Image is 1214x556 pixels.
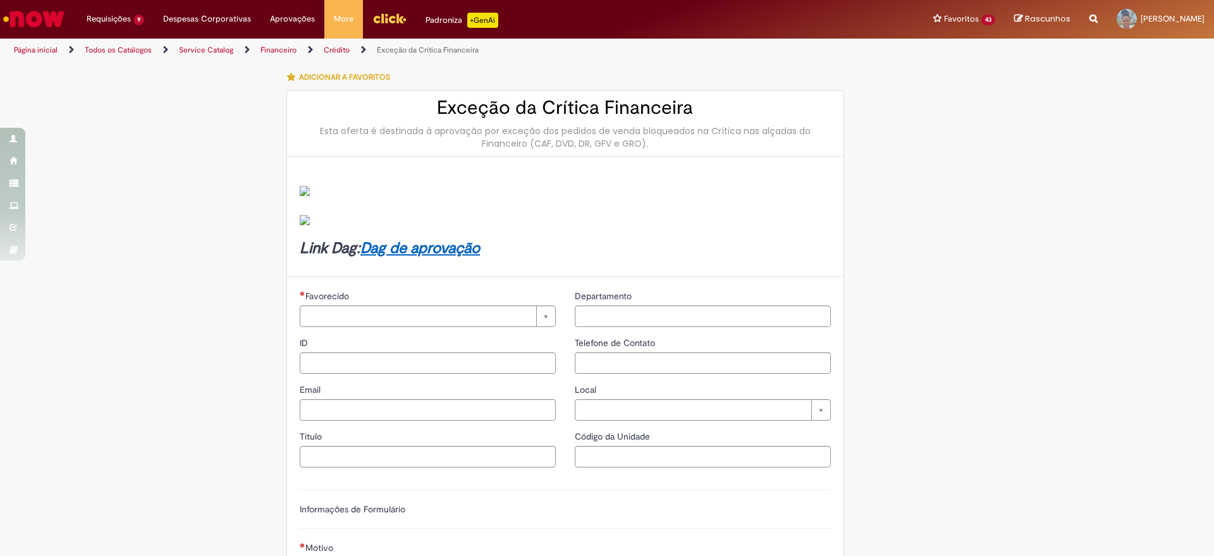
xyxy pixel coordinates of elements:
[426,13,498,28] div: Padroniza
[300,431,324,442] span: Título
[575,352,831,374] input: Telefone de Contato
[305,290,352,302] span: Necessários - Favorecido
[300,446,556,467] input: Título
[575,384,599,395] span: Local
[1,6,66,32] img: ServiceNow
[1025,13,1070,25] span: Rascunhos
[334,13,353,25] span: More
[300,291,305,296] span: Necessários
[300,399,556,421] input: Email
[299,72,390,82] span: Adicionar a Favoritos
[575,446,831,467] input: Código da Unidade
[300,186,310,196] img: sys_attachment.do
[9,39,800,62] ul: Trilhas de página
[372,9,407,28] img: click_logo_yellow_360x200.png
[270,13,315,25] span: Aprovações
[575,306,831,327] input: Departamento
[133,15,144,25] span: 9
[300,306,556,327] a: Limpar campo Favorecido
[1141,13,1205,24] span: [PERSON_NAME]
[300,543,305,548] span: Necessários
[261,45,297,55] a: Financeiro
[944,13,979,25] span: Favoritos
[300,125,831,150] div: Esta oferta é destinada à aprovação por exceção dos pedidos de venda bloqueados na Crítica nas al...
[87,13,131,25] span: Requisições
[300,215,310,225] img: sys_attachment.do
[575,399,831,421] a: Limpar campo Local
[300,238,480,258] strong: Link Dag:
[300,503,405,515] label: Informações de Formulário
[1014,13,1070,25] a: Rascunhos
[300,384,323,395] span: Email
[360,238,480,258] a: Dag de aprovação
[467,13,498,28] p: +GenAi
[286,64,397,90] button: Adicionar a Favoritos
[300,352,556,374] input: ID
[85,45,152,55] a: Todos os Catálogos
[163,13,251,25] span: Despesas Corporativas
[324,45,350,55] a: Crédito
[305,542,336,553] span: Motivo
[575,431,653,442] span: Código da Unidade
[575,337,658,349] span: Telefone de Contato
[377,45,479,55] a: Exceção da Crítica Financeira
[300,337,310,349] span: ID
[300,97,831,118] h2: Exceção da Crítica Financeira
[981,15,995,25] span: 43
[179,45,233,55] a: Service Catalog
[14,45,58,55] a: Página inicial
[575,290,634,302] span: Departamento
